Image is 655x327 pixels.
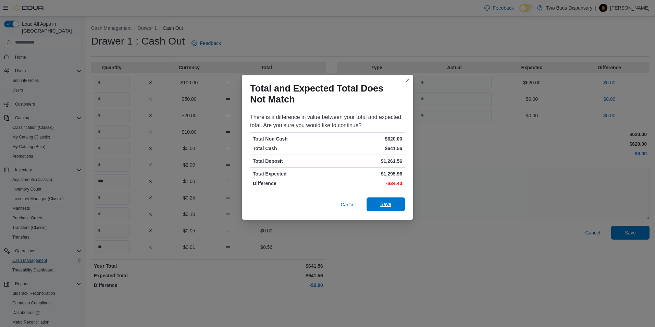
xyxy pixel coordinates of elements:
[329,170,402,177] p: $1,295.96
[250,83,399,105] h1: Total and Expected Total Does Not Match
[253,170,326,177] p: Total Expected
[341,201,356,208] span: Cancel
[329,180,402,187] p: -$34.40
[329,158,402,165] p: $1,261.56
[329,135,402,142] p: $620.00
[253,158,326,165] p: Total Deposit
[253,145,326,152] p: Total Cash
[404,76,412,84] button: Closes this modal window
[253,135,326,142] p: Total Non Cash
[250,113,405,130] div: There is a difference in value between your total and expected total. Are you sure you would like...
[367,197,405,211] button: Save
[338,198,358,211] button: Cancel
[253,180,326,187] p: Difference
[380,201,391,208] span: Save
[329,145,402,152] p: $641.56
